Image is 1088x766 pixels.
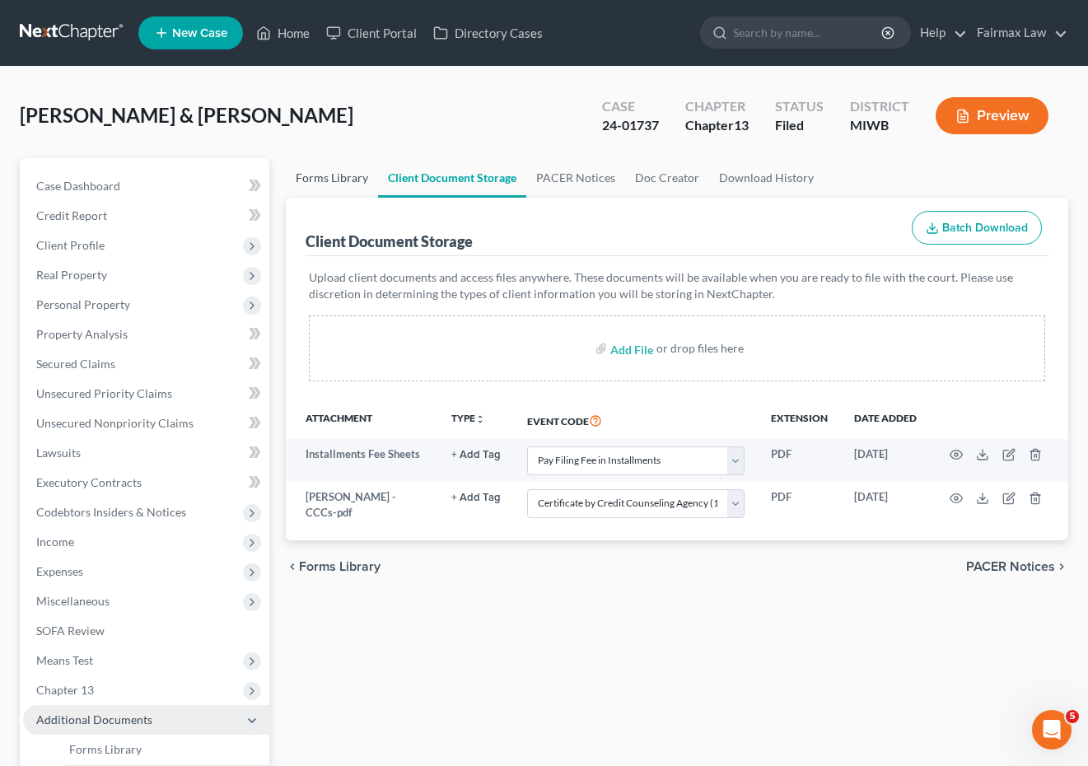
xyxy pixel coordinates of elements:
span: Forms Library [69,742,142,756]
a: Secured Claims [23,349,269,379]
a: Directory Cases [425,18,551,48]
span: Property Analysis [36,327,128,341]
i: chevron_left [286,560,299,573]
button: + Add Tag [451,493,501,503]
i: unfold_more [475,414,485,424]
a: Forms Library [286,158,378,198]
input: Search by name... [733,17,884,48]
a: Unsecured Nonpriority Claims [23,409,269,438]
a: PACER Notices [526,158,625,198]
span: Chapter 13 [36,683,94,697]
span: Batch Download [942,221,1028,235]
th: Event Code [514,401,758,439]
a: Fairmax Law [969,18,1067,48]
span: Unsecured Nonpriority Claims [36,416,194,430]
a: Client Portal [318,18,425,48]
i: chevron_right [1055,560,1068,573]
span: [PERSON_NAME] & [PERSON_NAME] [20,103,353,127]
button: TYPEunfold_more [451,413,485,424]
td: [DATE] [841,439,930,482]
div: Filed [775,116,824,135]
div: 24-01737 [602,116,659,135]
td: PDF [758,482,841,527]
span: Credit Report [36,208,107,222]
a: Doc Creator [625,158,709,198]
button: PACER Notices chevron_right [966,560,1068,573]
button: chevron_left Forms Library [286,560,381,573]
button: Batch Download [912,211,1042,245]
div: Status [775,97,824,116]
td: PDF [758,439,841,482]
th: Attachment [286,401,438,439]
span: Client Profile [36,238,105,252]
div: or drop files here [656,340,744,357]
span: Real Property [36,268,107,282]
a: Help [912,18,967,48]
button: Preview [936,97,1048,134]
a: Unsecured Priority Claims [23,379,269,409]
button: + Add Tag [451,450,501,460]
span: Unsecured Priority Claims [36,386,172,400]
a: + Add Tag [451,446,501,462]
a: Home [248,18,318,48]
p: Upload client documents and access files anywhere. These documents will be available when you are... [309,269,1045,302]
a: Lawsuits [23,438,269,468]
td: Installments Fee Sheets [286,439,438,482]
span: 5 [1066,710,1079,723]
a: SOFA Review [23,616,269,646]
iframe: Intercom live chat [1032,710,1072,750]
a: + Add Tag [451,489,501,505]
span: Personal Property [36,297,130,311]
div: Case [602,97,659,116]
a: Executory Contracts [23,468,269,497]
span: Case Dashboard [36,179,120,193]
div: Chapter [685,97,749,116]
div: Client Document Storage [306,231,473,251]
a: Case Dashboard [23,171,269,201]
span: Miscellaneous [36,594,110,608]
th: Extension [758,401,841,439]
span: New Case [172,27,227,40]
a: Download History [709,158,824,198]
span: Income [36,535,74,549]
span: SOFA Review [36,624,105,638]
span: Additional Documents [36,712,152,726]
th: Date added [841,401,930,439]
span: Means Test [36,653,93,667]
td: [PERSON_NAME] - CCCs-pdf [286,482,438,527]
a: Forms Library [56,735,269,764]
span: Codebtors Insiders & Notices [36,505,186,519]
div: District [850,97,909,116]
span: Expenses [36,564,83,578]
a: Credit Report [23,201,269,231]
td: [DATE] [841,482,930,527]
div: Chapter [685,116,749,135]
span: 13 [734,117,749,133]
div: MIWB [850,116,909,135]
a: Client Document Storage [378,158,526,198]
span: PACER Notices [966,560,1055,573]
span: Lawsuits [36,446,81,460]
span: Executory Contracts [36,475,142,489]
span: Forms Library [299,560,381,573]
span: Secured Claims [36,357,115,371]
a: Property Analysis [23,320,269,349]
